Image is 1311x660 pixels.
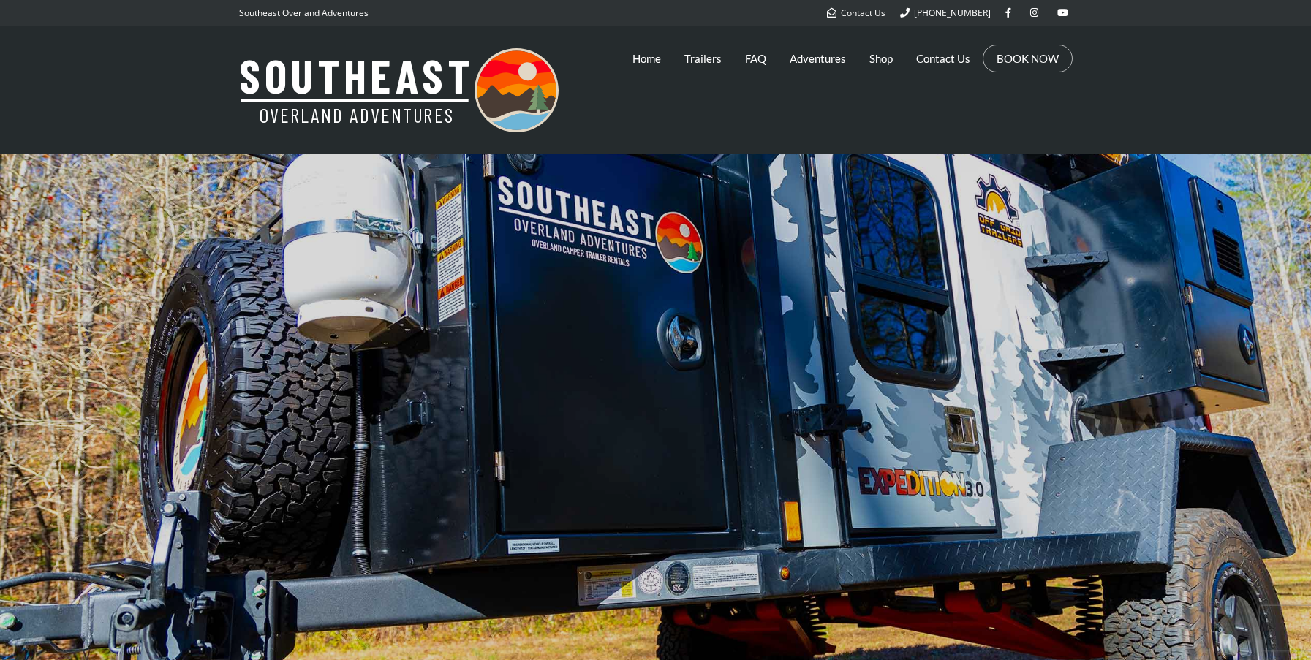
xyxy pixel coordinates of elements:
[827,7,885,19] a: Contact Us
[916,40,970,77] a: Contact Us
[684,40,722,77] a: Trailers
[914,7,991,19] span: [PHONE_NUMBER]
[632,40,661,77] a: Home
[841,7,885,19] span: Contact Us
[239,4,369,23] p: Southeast Overland Adventures
[997,51,1059,66] a: BOOK NOW
[900,7,991,19] a: [PHONE_NUMBER]
[869,40,893,77] a: Shop
[239,48,559,132] img: Southeast Overland Adventures
[745,40,766,77] a: FAQ
[790,40,846,77] a: Adventures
